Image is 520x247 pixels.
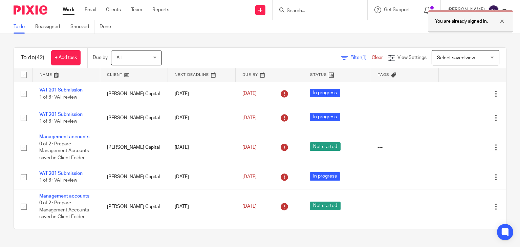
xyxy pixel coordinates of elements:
[168,189,236,224] td: [DATE]
[377,203,432,210] div: ---
[39,119,77,124] span: 1 of 6 · VAT review
[131,6,142,13] a: Team
[242,145,257,150] span: [DATE]
[39,171,83,176] a: VAT 201 Submission
[437,56,475,60] span: Select saved view
[242,91,257,96] span: [DATE]
[100,106,168,130] td: [PERSON_NAME] Capital
[39,194,89,199] a: Management accounts
[100,130,168,165] td: [PERSON_NAME] Capital
[39,95,77,100] span: 1 of 6 · VAT review
[100,20,116,34] a: Done
[35,20,65,34] a: Reassigned
[372,55,383,60] a: Clear
[106,6,121,13] a: Clients
[361,55,367,60] span: (1)
[168,106,236,130] td: [DATE]
[100,165,168,189] td: [PERSON_NAME] Capital
[242,174,257,179] span: [DATE]
[70,20,94,34] a: Snoozed
[242,116,257,120] span: [DATE]
[377,90,432,97] div: ---
[168,165,236,189] td: [DATE]
[39,135,89,139] a: Management accounts
[63,6,74,13] a: Work
[168,130,236,165] td: [DATE]
[39,142,89,160] span: 0 of 2 · Prepare Management Accounts saved in Client Folder
[14,20,30,34] a: To do
[377,144,432,151] div: ---
[100,189,168,224] td: [PERSON_NAME] Capital
[168,82,236,106] td: [DATE]
[85,6,96,13] a: Email
[377,115,432,121] div: ---
[435,18,488,25] p: You are already signed in.
[397,55,427,60] span: View Settings
[39,201,89,219] span: 0 of 2 · Prepare Management Accounts saved in Client Folder
[21,54,44,61] h1: To do
[310,202,341,210] span: Not started
[93,54,108,61] p: Due by
[51,50,81,65] a: + Add task
[310,142,341,151] span: Not started
[310,113,340,121] span: In progress
[39,178,77,183] span: 1 of 6 · VAT review
[100,82,168,106] td: [PERSON_NAME] Capital
[488,5,499,16] img: svg%3E
[377,173,432,180] div: ---
[35,55,44,60] span: (42)
[242,204,257,209] span: [DATE]
[14,5,47,15] img: Pixie
[310,89,340,97] span: In progress
[39,88,83,92] a: VAT 201 Submission
[116,56,122,60] span: All
[152,6,169,13] a: Reports
[310,172,340,181] span: In progress
[350,55,372,60] span: Filter
[378,73,389,77] span: Tags
[39,112,83,117] a: VAT 201 Submission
